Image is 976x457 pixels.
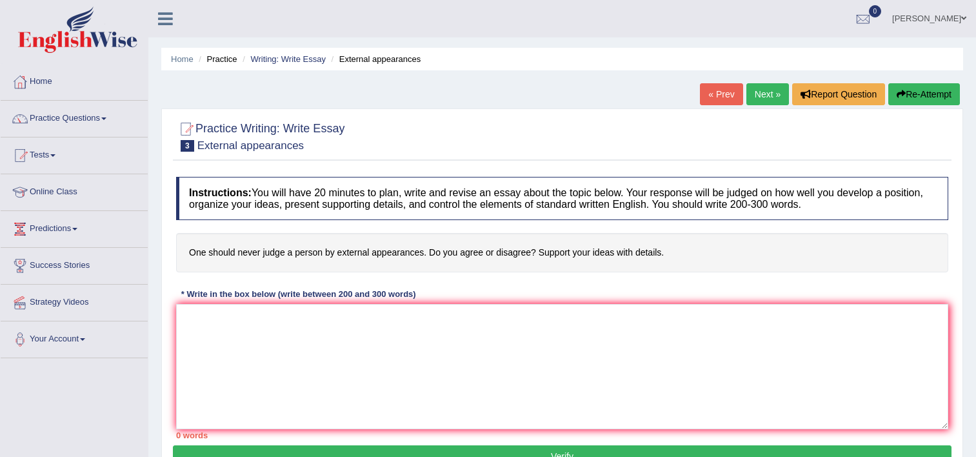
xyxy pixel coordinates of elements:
button: Report Question [792,83,885,105]
div: 0 words [176,429,948,442]
h4: One should never judge a person by external appearances. Do you agree or disagree? Support your i... [176,233,948,272]
a: Next » [746,83,789,105]
li: Practice [195,53,237,65]
a: Practice Questions [1,101,148,133]
a: Success Stories [1,248,148,280]
a: Home [1,64,148,96]
span: 0 [869,5,882,17]
button: Re-Attempt [888,83,960,105]
li: External appearances [328,53,421,65]
a: Predictions [1,211,148,243]
a: Tests [1,137,148,170]
h4: You will have 20 minutes to plan, write and revise an essay about the topic below. Your response ... [176,177,948,220]
div: * Write in the box below (write between 200 and 300 words) [176,289,421,301]
a: Online Class [1,174,148,207]
a: « Prev [700,83,742,105]
a: Writing: Write Essay [250,54,326,64]
b: Instructions: [189,187,252,198]
a: Home [171,54,194,64]
small: External appearances [197,139,304,152]
a: Strategy Videos [1,285,148,317]
a: Your Account [1,321,148,354]
h2: Practice Writing: Write Essay [176,119,344,152]
span: 3 [181,140,194,152]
